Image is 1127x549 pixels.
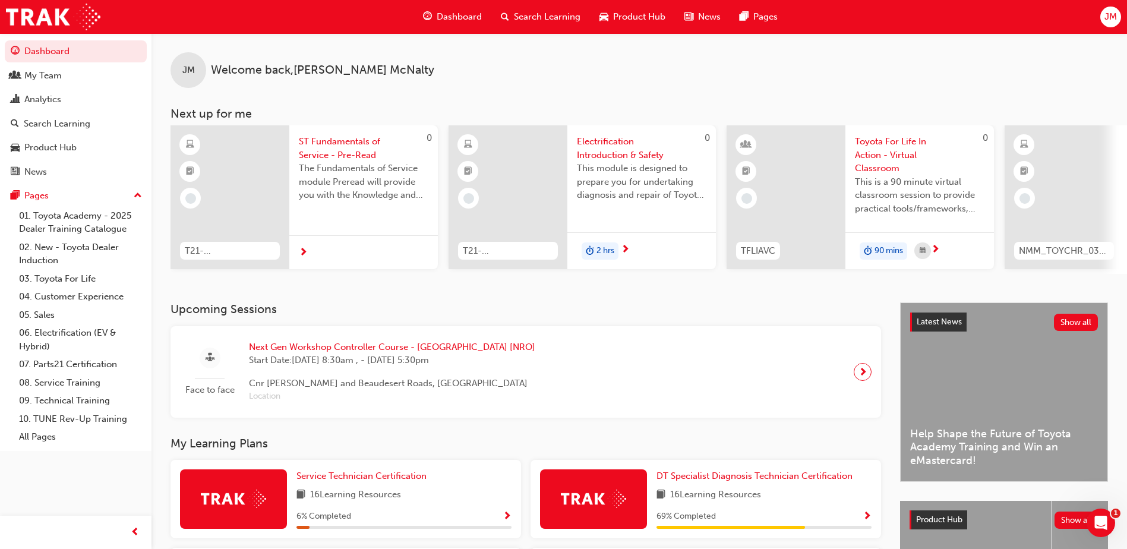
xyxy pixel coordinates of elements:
button: Show Progress [863,509,872,524]
a: 0T21-FOD_HVIS_PREREQElectrification Introduction & SafetyThis module is designed to prepare you f... [449,125,716,269]
span: 69 % Completed [656,510,716,523]
button: Show Progress [503,509,512,524]
span: chart-icon [11,94,20,105]
a: News [5,161,147,183]
span: pages-icon [11,191,20,201]
a: Service Technician Certification [296,469,431,483]
iframe: Intercom live chat [1087,509,1115,537]
span: 0 [705,132,710,143]
button: Pages [5,185,147,207]
span: Product Hub [613,10,665,24]
span: 16 Learning Resources [670,488,761,503]
img: Trak [201,490,266,508]
span: 90 mins [875,244,903,258]
span: ST Fundamentals of Service - Pre-Read [299,135,428,162]
span: learningRecordVerb_NONE-icon [463,193,474,204]
a: 05. Sales [14,306,147,324]
span: next-icon [299,248,308,258]
span: Dashboard [437,10,482,24]
span: T21-STFOS_PRE_READ [185,244,275,258]
span: book-icon [656,488,665,503]
span: The Fundamentals of Service module Preread will provide you with the Knowledge and Understanding ... [299,162,428,202]
span: Product Hub [916,515,962,525]
a: 01. Toyota Academy - 2025 Dealer Training Catalogue [14,207,147,238]
span: TFLIAVC [741,244,775,258]
span: News [698,10,721,24]
span: learningResourceType_ELEARNING-icon [186,137,194,153]
span: Cnr [PERSON_NAME] and Beaudesert Roads, [GEOGRAPHIC_DATA] [249,377,535,390]
span: booktick-icon [186,164,194,179]
a: 03. Toyota For Life [14,270,147,288]
a: Dashboard [5,40,147,62]
h3: Upcoming Sessions [171,302,881,316]
span: next-icon [931,245,940,255]
span: Latest News [917,317,962,327]
span: guage-icon [423,10,432,24]
a: 04. Customer Experience [14,288,147,306]
span: prev-icon [131,525,140,540]
button: Show all [1055,512,1099,529]
span: duration-icon [864,244,872,259]
img: Trak [561,490,626,508]
a: 0TFLIAVCToyota For Life In Action - Virtual ClassroomThis is a 90 minute virtual classroom sessio... [727,125,994,269]
div: Search Learning [24,117,90,131]
span: NMM_TOYCHR_032024_MODULE_1 [1019,244,1109,258]
a: 10. TUNE Rev-Up Training [14,410,147,428]
div: Product Hub [24,141,77,154]
div: Pages [24,189,49,203]
span: learningResourceType_ELEARNING-icon [1020,137,1028,153]
a: 0T21-STFOS_PRE_READST Fundamentals of Service - Pre-ReadThe Fundamentals of Service module Prerea... [171,125,438,269]
span: learningResourceType_INSTRUCTOR_LED-icon [742,137,750,153]
span: learningRecordVerb_NONE-icon [1019,193,1030,204]
a: DT Specialist Diagnosis Technician Certification [656,469,857,483]
span: learningRecordVerb_NONE-icon [185,193,196,204]
h3: Next up for me [151,107,1127,121]
span: Location [249,390,535,403]
span: car-icon [599,10,608,24]
button: DashboardMy TeamAnalyticsSearch LearningProduct HubNews [5,38,147,185]
span: sessionType_FACE_TO_FACE-icon [206,351,214,365]
a: My Team [5,65,147,87]
span: people-icon [11,71,20,81]
span: Next Gen Workshop Controller Course - [GEOGRAPHIC_DATA] [NRO] [249,340,535,354]
span: next-icon [858,364,867,380]
span: guage-icon [11,46,20,57]
span: booktick-icon [464,164,472,179]
a: Analytics [5,89,147,111]
span: booktick-icon [742,164,750,179]
span: up-icon [134,188,142,204]
a: search-iconSearch Learning [491,5,590,29]
span: 6 % Completed [296,510,351,523]
a: 06. Electrification (EV & Hybrid) [14,324,147,355]
span: 2 hrs [596,244,614,258]
a: Trak [6,4,100,30]
a: Latest NewsShow allHelp Shape the Future of Toyota Academy Training and Win an eMastercard! [900,302,1108,482]
a: 09. Technical Training [14,392,147,410]
span: Show Progress [863,512,872,522]
span: news-icon [684,10,693,24]
span: Start Date: [DATE] 8:30am , - [DATE] 5:30pm [249,354,535,367]
span: 0 [427,132,432,143]
span: Electrification Introduction & Safety [577,135,706,162]
span: calendar-icon [920,244,926,258]
a: All Pages [14,428,147,446]
button: Show all [1054,314,1098,331]
span: news-icon [11,167,20,178]
span: book-icon [296,488,305,503]
span: Pages [753,10,778,24]
a: car-iconProduct Hub [590,5,675,29]
span: car-icon [11,143,20,153]
button: JM [1100,7,1121,27]
span: Search Learning [514,10,580,24]
span: Help Shape the Future of Toyota Academy Training and Win an eMastercard! [910,427,1098,468]
span: Show Progress [503,512,512,522]
a: Product HubShow all [910,510,1098,529]
a: news-iconNews [675,5,730,29]
a: Search Learning [5,113,147,135]
a: 08. Service Training [14,374,147,392]
span: learningRecordVerb_NONE-icon [741,193,752,204]
span: Service Technician Certification [296,471,427,481]
span: search-icon [11,119,19,130]
span: 1 [1111,509,1120,518]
